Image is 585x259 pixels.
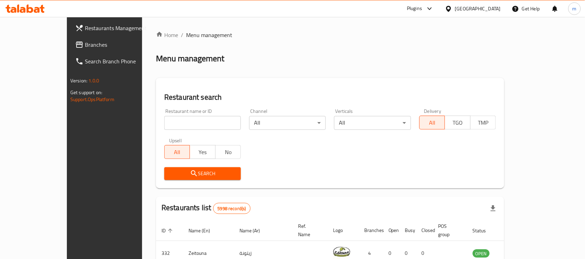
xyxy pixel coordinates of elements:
[167,147,187,157] span: All
[164,92,496,102] h2: Restaurant search
[473,250,490,258] span: OPEN
[298,222,319,239] span: Ref. Name
[448,118,468,128] span: TGO
[164,116,241,130] input: Search for restaurant name or ID..
[186,31,232,39] span: Menu management
[161,226,175,235] span: ID
[70,88,102,97] span: Get support on:
[193,147,212,157] span: Yes
[213,205,250,212] span: 5998 record(s)
[164,145,190,159] button: All
[422,118,442,128] span: All
[407,5,422,13] div: Plugins
[164,167,241,180] button: Search
[424,109,442,114] label: Delivery
[573,5,577,12] span: m
[334,116,411,130] div: All
[181,31,183,39] li: /
[249,116,326,130] div: All
[359,220,383,241] th: Branches
[70,53,165,70] a: Search Branch Phone
[85,41,159,49] span: Branches
[213,203,251,214] div: Total records count
[161,203,251,214] h2: Restaurants list
[438,222,459,239] span: POS group
[400,220,416,241] th: Busy
[416,220,433,241] th: Closed
[190,145,215,159] button: Yes
[473,118,493,128] span: TMP
[70,76,87,85] span: Version:
[485,200,501,217] div: Export file
[215,145,241,159] button: No
[328,220,359,241] th: Logo
[85,24,159,32] span: Restaurants Management
[85,57,159,65] span: Search Branch Phone
[70,20,165,36] a: Restaurants Management
[383,220,400,241] th: Open
[70,95,114,104] a: Support.OpsPlatform
[156,53,224,64] h2: Menu management
[170,169,235,178] span: Search
[169,138,182,143] label: Upsell
[156,31,178,39] a: Home
[419,116,445,129] button: All
[445,116,470,129] button: TGO
[70,36,165,53] a: Branches
[473,226,495,235] span: Status
[239,226,269,235] span: Name (Ar)
[470,116,496,129] button: TMP
[189,226,219,235] span: Name (En)
[88,76,99,85] span: 1.0.0
[156,31,504,39] nav: breadcrumb
[455,5,501,12] div: [GEOGRAPHIC_DATA]
[218,147,238,157] span: No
